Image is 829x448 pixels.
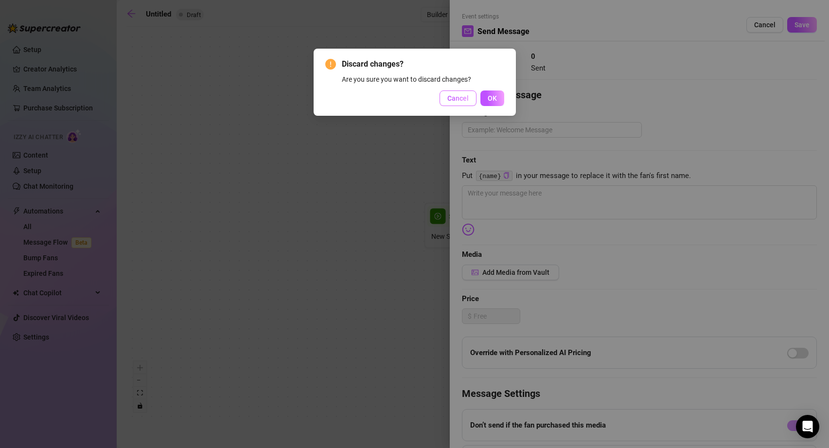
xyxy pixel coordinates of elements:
span: Discard changes? [342,58,504,70]
span: Cancel [447,94,469,102]
button: Cancel [440,90,476,106]
button: OK [480,90,504,106]
div: Are you sure you want to discard changes? [342,74,504,85]
span: OK [488,94,497,102]
span: exclamation-circle [325,59,336,70]
div: Open Intercom Messenger [796,415,819,438]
